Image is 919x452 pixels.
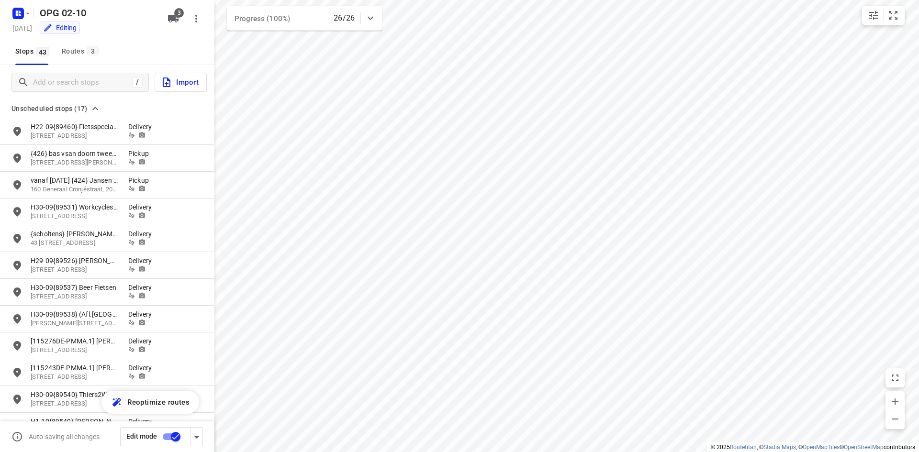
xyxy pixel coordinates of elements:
[101,391,199,414] button: Reoptimize routes
[62,45,101,57] div: Routes
[127,396,190,408] span: Reoptimize routes
[31,132,119,141] p: Stationsstraat 52, 4331JB, Middelburg, NL
[132,77,143,88] div: /
[763,444,796,451] a: Stadia Maps
[128,417,157,426] p: Delivery
[128,283,157,292] p: Delivery
[128,122,157,132] p: Delivery
[11,103,88,114] span: Unscheduled stops (17)
[36,47,49,56] span: 43
[31,212,119,221] p: Lijnbaansgracht 32 B-HS, 1015GP, Amsterdam, NL
[149,73,207,92] a: Import
[31,122,119,132] p: H22-09{89460} Fietsspecialist Piet Voskamp
[31,292,119,301] p: Weimarstraat 31, 2562GP, Den Haag, NL
[862,6,905,25] div: small contained button group
[31,399,119,408] p: Karnemelksloot 77, 2806BC, Gouda, NL
[730,444,757,451] a: Routetitan
[126,432,157,440] span: Edit mode
[31,149,119,158] p: {426} bas vsan doorn tweewielers
[128,256,157,265] p: Delivery
[31,336,119,346] p: [115276DE-PMMA.1] Mirko Mattei
[191,430,202,442] div: Driver app settings
[31,417,119,426] p: H1-10{89549} Daniel Tweewielers
[803,444,840,451] a: OpenMapTiles
[31,346,119,355] p: Murmannstraße 2, 47627, Kevelaer, DE
[31,265,119,275] p: Wilhelminaplein 4, 6097AT, Heel, NL
[128,202,157,212] p: Delivery
[334,12,355,24] p: 26/26
[31,390,119,399] p: H30-09{89540} Thiers2Wielers VOF
[9,22,36,33] h5: [DATE]
[235,14,290,23] span: Progress (100%)
[43,23,77,33] div: Editing
[884,6,903,25] button: Fit zoom
[87,46,99,55] span: 3
[128,176,157,185] p: Pickup
[29,433,100,441] p: Auto-saving all changes
[36,5,160,21] h5: Rename
[128,363,157,373] p: Delivery
[33,75,132,90] input: Add or search stops
[31,319,119,328] p: Frederik Hendriklaan 81A, 2582BV, Den Haag, NL
[128,149,157,158] p: Pickup
[128,309,157,319] p: Delivery
[31,363,119,373] p: [115243DE-PMMA.1] Jonderko Joachim
[15,45,52,57] span: Stops
[31,176,119,185] p: vanaf 7 okt {424} Jansen Cronje bv
[164,9,183,28] button: 3
[711,444,915,451] li: © 2025 , © , © © contributors
[227,6,382,31] div: Progress (100%)26/26
[31,373,119,382] p: Clarenbergweg 8A, 50226, Frechen, DE
[31,309,119,319] p: H30-09{89538} (Afl.Den Haag) ZFP
[174,8,184,18] span: 3
[31,239,119,248] p: 43 Oudelandseweg, 3253LN, Ouddorp, NL
[128,336,157,346] p: Delivery
[844,444,884,451] a: OpenStreetMap
[161,76,199,88] span: Import
[187,9,206,28] button: More
[31,229,119,239] p: {scholtens} [PERSON_NAME]
[155,73,207,92] button: Import
[864,6,883,25] button: Map settings
[8,103,103,114] button: Unscheduled stops (17)
[128,390,157,399] p: Delivery
[31,283,119,292] p: H30-09{89537} Beer Fietsen
[31,158,119,167] p: 35 Burgemeester van Houtplein, 5251PT, Vlijmen, NL
[128,229,157,239] p: Delivery
[31,256,119,265] p: H29-09{89526} Peeters Bike Totaal
[31,202,119,212] p: H30-09{89531} Workcycles (Lijnbaangr.)
[31,185,119,194] p: 160 Generaal Cronjéstraat, 2021JN, Haarlem, NL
